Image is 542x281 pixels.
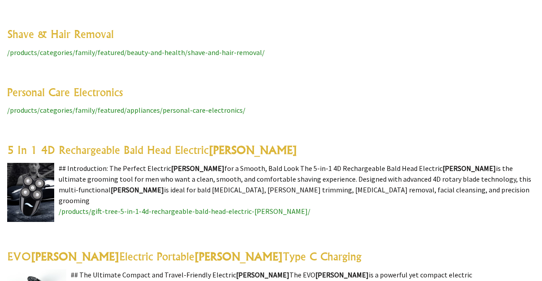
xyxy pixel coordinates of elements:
[7,85,123,99] a: Personal Care Electronics
[236,270,289,279] highlight: [PERSON_NAME]
[7,143,297,157] a: 5 In 1 4D Rechargeable Bald Head Electric[PERSON_NAME]
[59,207,310,216] a: /products/gift-tree-5-in-1-4d-rechargeable-bald-head-electric-[PERSON_NAME]/
[443,164,496,173] highlight: [PERSON_NAME]
[7,163,54,222] img: 5 In 1 4D Rechargeable Bald Head Electric Shaver
[111,185,164,194] highlight: [PERSON_NAME]
[7,250,361,263] a: EVO[PERSON_NAME]Electric Portable[PERSON_NAME]Type C Charging
[7,27,114,41] a: Shave & Hair Removal
[7,106,245,115] a: /products/categories/family/featured/appliances/personal-care-electronics/
[31,250,119,263] highlight: [PERSON_NAME]
[209,143,297,157] highlight: [PERSON_NAME]
[7,48,265,57] a: /products/categories/family/featured/beauty-and-health/shave-and-hair-removal/
[315,270,369,279] highlight: [PERSON_NAME]
[171,164,224,173] highlight: [PERSON_NAME]
[194,250,283,263] highlight: [PERSON_NAME]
